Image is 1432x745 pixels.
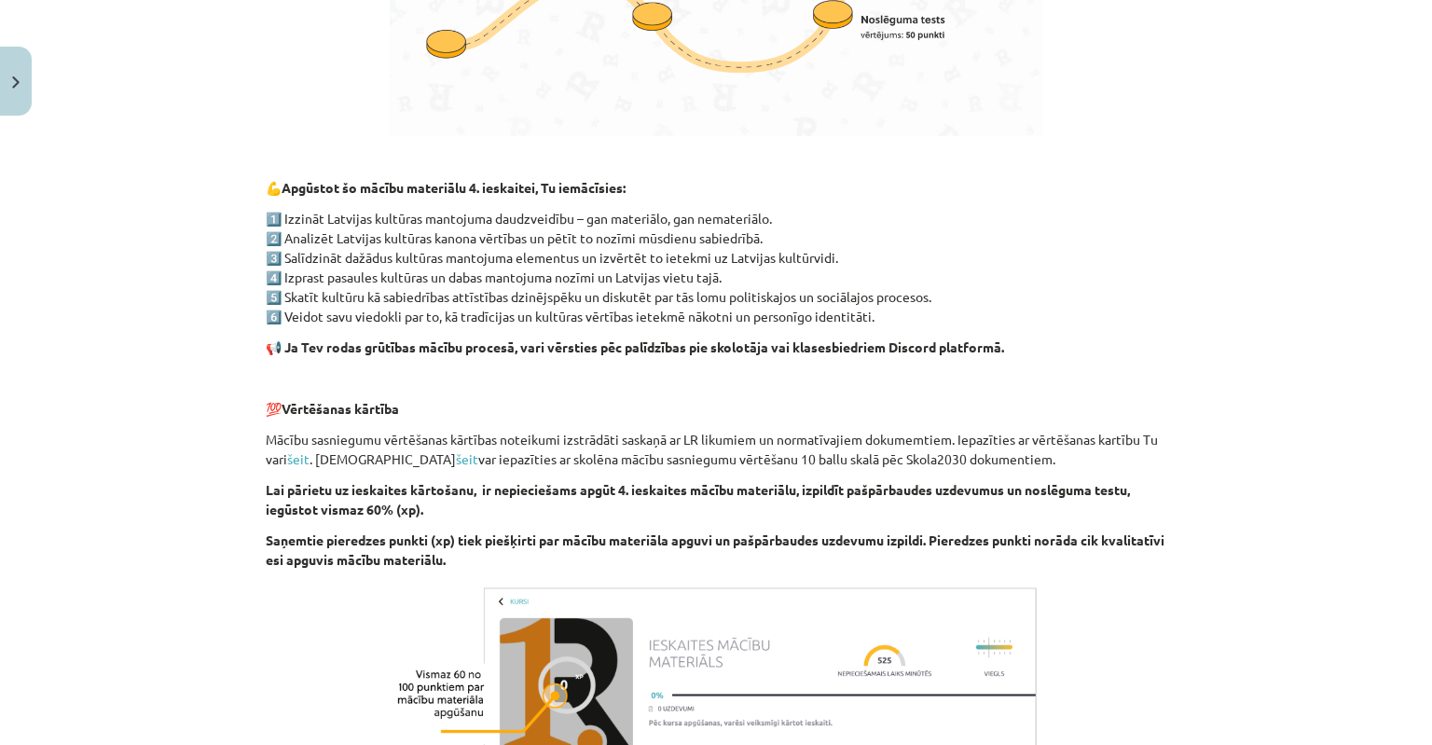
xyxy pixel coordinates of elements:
a: šeit [456,450,478,467]
img: icon-close-lesson-0947bae3869378f0d4975bcd49f059093ad1ed9edebbc8119c70593378902aed.svg [12,76,20,89]
b: Saņemtie pieredzes punkti (xp) tiek piešķirti par mācību materiāla apguvi un pašpārbaudes uzdevum... [266,531,1164,568]
p: 1️⃣ Izzināt Latvijas kultūras mantojuma daudzveidību – gan materiālo, gan nemateriālo. 2️⃣ Analiz... [266,209,1166,326]
strong: Apgūstot šo mācību materiālu 4. ieskaitei, Tu iemācīsies: [282,179,626,196]
p: 💯 [266,399,1166,419]
p: 💪 [266,178,1166,198]
p: Mācību sasniegumu vērtēšanas kārtības noteikumi izstrādāti saskaņā ar LR likumiem un normatīvajie... [266,430,1166,469]
a: šeit [287,450,310,467]
b: Lai pārietu uz ieskaites kārtošanu, ir nepieciešams apgūt 4. ieskaites mācību materiālu, izpildīt... [266,481,1130,517]
b: Vērtēšanas kārtība [282,400,399,417]
strong: 📢 Ja Tev rodas grūtības mācību procesā, vari vērsties pēc palīdzības pie skolotāja vai klasesbied... [266,338,1004,355]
